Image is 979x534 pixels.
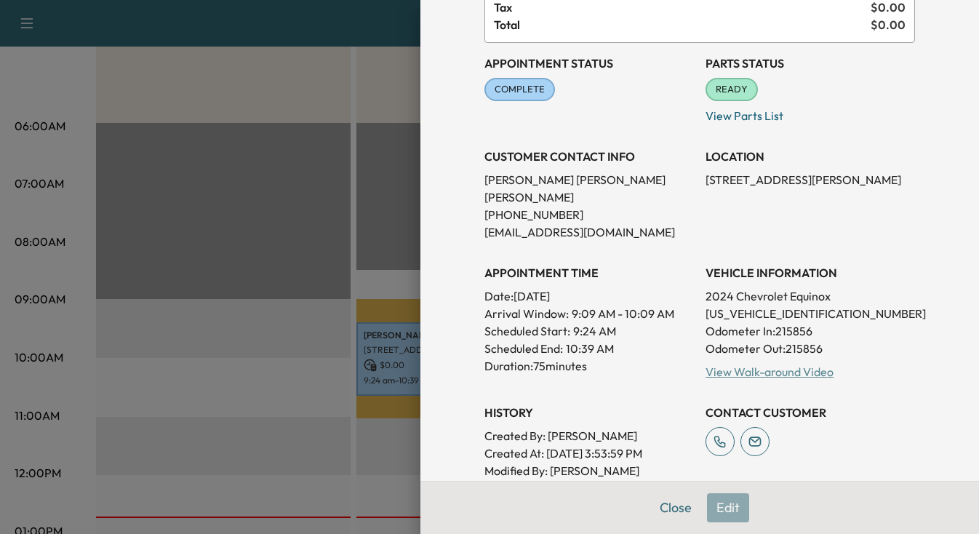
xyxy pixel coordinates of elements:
[566,340,614,357] p: 10:39 AM
[484,305,694,322] p: Arrival Window:
[484,322,570,340] p: Scheduled Start:
[706,55,915,72] h3: Parts Status
[707,82,756,97] span: READY
[484,357,694,375] p: Duration: 75 minutes
[706,101,915,124] p: View Parts List
[706,171,915,188] p: [STREET_ADDRESS][PERSON_NAME]
[706,148,915,165] h3: LOCATION
[484,148,694,165] h3: CUSTOMER CONTACT INFO
[484,427,694,445] p: Created By : [PERSON_NAME]
[484,287,694,305] p: Date: [DATE]
[484,264,694,282] h3: APPOINTMENT TIME
[706,287,915,305] p: 2024 Chevrolet Equinox
[494,16,871,33] span: Total
[484,340,563,357] p: Scheduled End:
[484,171,694,206] p: [PERSON_NAME] [PERSON_NAME] [PERSON_NAME]
[706,264,915,282] h3: VEHICLE INFORMATION
[706,364,834,379] a: View Walk-around Video
[573,322,616,340] p: 9:24 AM
[484,445,694,462] p: Created At : [DATE] 3:53:59 PM
[650,493,701,522] button: Close
[572,305,674,322] span: 9:09 AM - 10:09 AM
[706,322,915,340] p: Odometer In: 215856
[484,479,694,497] p: Modified At : [DATE] 10:46:39 AM
[871,16,906,33] span: $ 0.00
[484,55,694,72] h3: Appointment Status
[484,223,694,241] p: [EMAIL_ADDRESS][DOMAIN_NAME]
[484,206,694,223] p: [PHONE_NUMBER]
[706,404,915,421] h3: CONTACT CUSTOMER
[484,462,694,479] p: Modified By : [PERSON_NAME]
[486,82,554,97] span: COMPLETE
[706,340,915,357] p: Odometer Out: 215856
[706,305,915,322] p: [US_VEHICLE_IDENTIFICATION_NUMBER]
[484,404,694,421] h3: History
